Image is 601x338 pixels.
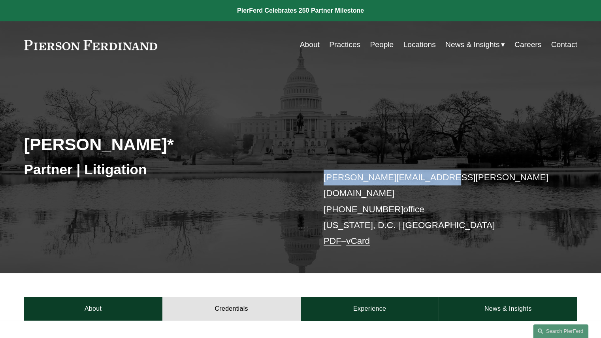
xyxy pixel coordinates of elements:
a: News & Insights [439,297,577,321]
h2: [PERSON_NAME]* [24,134,301,155]
h3: Partner | Litigation [24,161,301,178]
a: Experience [301,297,439,321]
a: People [370,37,394,52]
a: vCard [346,236,370,246]
a: Careers [514,37,541,52]
a: PDF [324,236,341,246]
p: office [US_STATE], D.C. | [GEOGRAPHIC_DATA] – [324,170,554,249]
a: Practices [329,37,360,52]
span: News & Insights [445,38,500,52]
a: Search this site [533,324,588,338]
a: Credentials [162,297,301,321]
a: Locations [403,37,435,52]
a: folder dropdown [445,37,505,52]
a: About [24,297,162,321]
a: [PHONE_NUMBER] [324,204,403,214]
a: About [300,37,320,52]
a: [PERSON_NAME][EMAIL_ADDRESS][PERSON_NAME][DOMAIN_NAME] [324,172,548,198]
a: Contact [551,37,577,52]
